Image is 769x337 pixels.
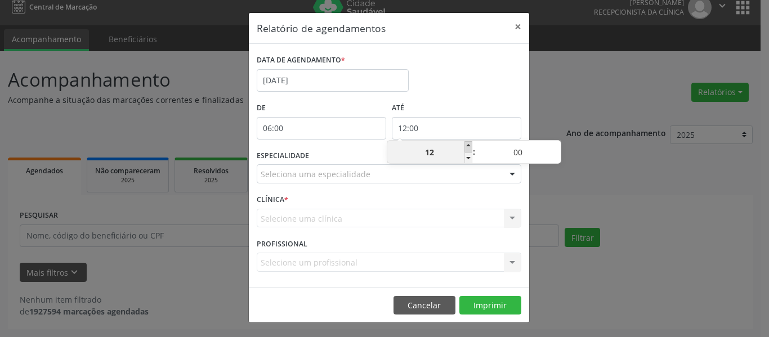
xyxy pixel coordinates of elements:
[392,117,521,140] input: Selecione o horário final
[257,69,409,92] input: Selecione uma data ou intervalo
[459,296,521,315] button: Imprimir
[387,141,472,164] input: Hour
[472,141,476,163] span: :
[507,13,529,41] button: Close
[261,168,370,180] span: Seleciona uma especialidade
[257,147,309,165] label: ESPECIALIDADE
[257,117,386,140] input: Selecione o horário inicial
[257,235,307,253] label: PROFISSIONAL
[257,191,288,209] label: CLÍNICA
[476,141,561,164] input: Minute
[257,21,386,35] h5: Relatório de agendamentos
[257,100,386,117] label: De
[394,296,455,315] button: Cancelar
[257,52,345,69] label: DATA DE AGENDAMENTO
[392,100,521,117] label: ATÉ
